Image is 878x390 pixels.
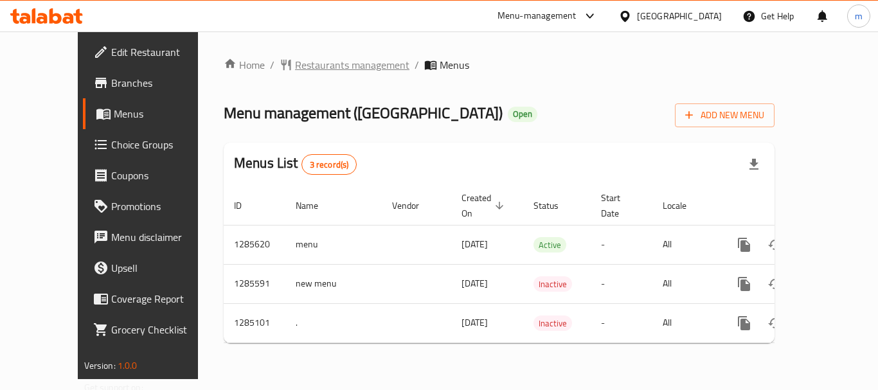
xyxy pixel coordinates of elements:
[591,264,652,303] td: -
[224,186,863,343] table: enhanced table
[111,199,214,214] span: Promotions
[729,229,760,260] button: more
[285,303,382,342] td: .
[224,303,285,342] td: 1285101
[84,357,116,374] span: Version:
[415,57,419,73] li: /
[533,276,572,292] div: Inactive
[855,9,863,23] span: m
[285,225,382,264] td: menu
[302,159,357,171] span: 3 record(s)
[685,107,764,123] span: Add New Menu
[83,283,224,314] a: Coverage Report
[729,269,760,299] button: more
[497,8,577,24] div: Menu-management
[760,229,791,260] button: Change Status
[234,198,258,213] span: ID
[111,229,214,245] span: Menu disclaimer
[224,57,265,73] a: Home
[83,222,224,253] a: Menu disclaimer
[296,198,335,213] span: Name
[591,225,652,264] td: -
[111,75,214,91] span: Branches
[295,57,409,73] span: Restaurants management
[111,168,214,183] span: Coupons
[111,137,214,152] span: Choice Groups
[392,198,436,213] span: Vendor
[461,275,488,292] span: [DATE]
[285,264,382,303] td: new menu
[111,291,214,306] span: Coverage Report
[280,57,409,73] a: Restaurants management
[224,98,503,127] span: Menu management ( [GEOGRAPHIC_DATA] )
[533,238,566,253] span: Active
[652,303,719,342] td: All
[83,98,224,129] a: Menus
[234,154,357,175] h2: Menus List
[675,103,775,127] button: Add New Menu
[760,269,791,299] button: Change Status
[440,57,469,73] span: Menus
[270,57,274,73] li: /
[83,191,224,222] a: Promotions
[739,149,769,180] div: Export file
[224,264,285,303] td: 1285591
[83,37,224,67] a: Edit Restaurant
[663,198,703,213] span: Locale
[533,237,566,253] div: Active
[729,308,760,339] button: more
[118,357,138,374] span: 1.0.0
[760,308,791,339] button: Change Status
[224,225,285,264] td: 1285620
[111,322,214,337] span: Grocery Checklist
[83,129,224,160] a: Choice Groups
[652,225,719,264] td: All
[533,315,572,331] div: Inactive
[652,264,719,303] td: All
[533,316,572,331] span: Inactive
[111,260,214,276] span: Upsell
[461,314,488,331] span: [DATE]
[508,109,537,120] span: Open
[533,198,575,213] span: Status
[601,190,637,221] span: Start Date
[114,106,214,121] span: Menus
[83,253,224,283] a: Upsell
[83,314,224,345] a: Grocery Checklist
[508,107,537,122] div: Open
[111,44,214,60] span: Edit Restaurant
[591,303,652,342] td: -
[83,67,224,98] a: Branches
[461,190,508,221] span: Created On
[719,186,863,226] th: Actions
[224,57,775,73] nav: breadcrumb
[83,160,224,191] a: Coupons
[533,277,572,292] span: Inactive
[461,236,488,253] span: [DATE]
[637,9,722,23] div: [GEOGRAPHIC_DATA]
